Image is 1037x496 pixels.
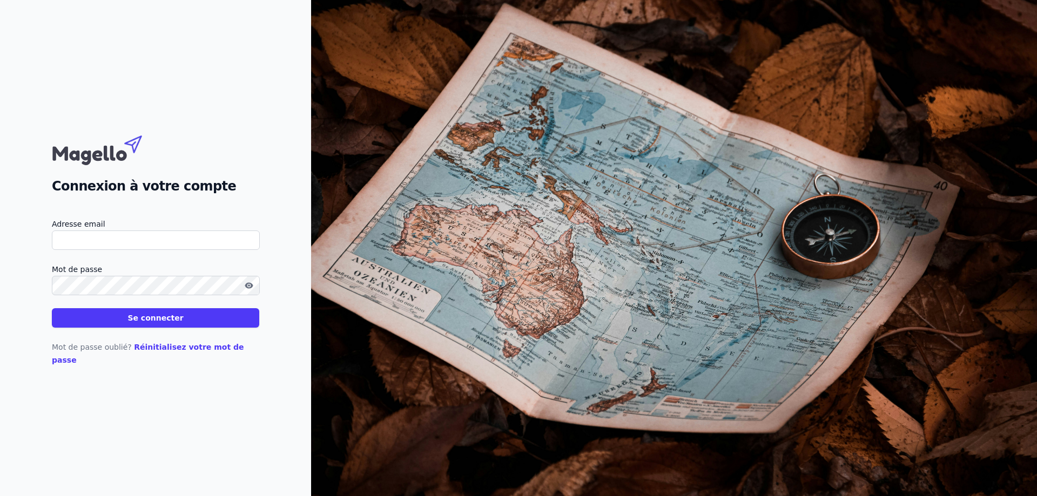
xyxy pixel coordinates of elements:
label: Mot de passe [52,263,259,276]
h2: Connexion à votre compte [52,176,259,196]
p: Mot de passe oublié? [52,341,259,366]
button: Se connecter [52,308,259,328]
img: Magello [52,130,165,168]
label: Adresse email [52,218,259,230]
a: Réinitialisez votre mot de passe [52,343,244,364]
